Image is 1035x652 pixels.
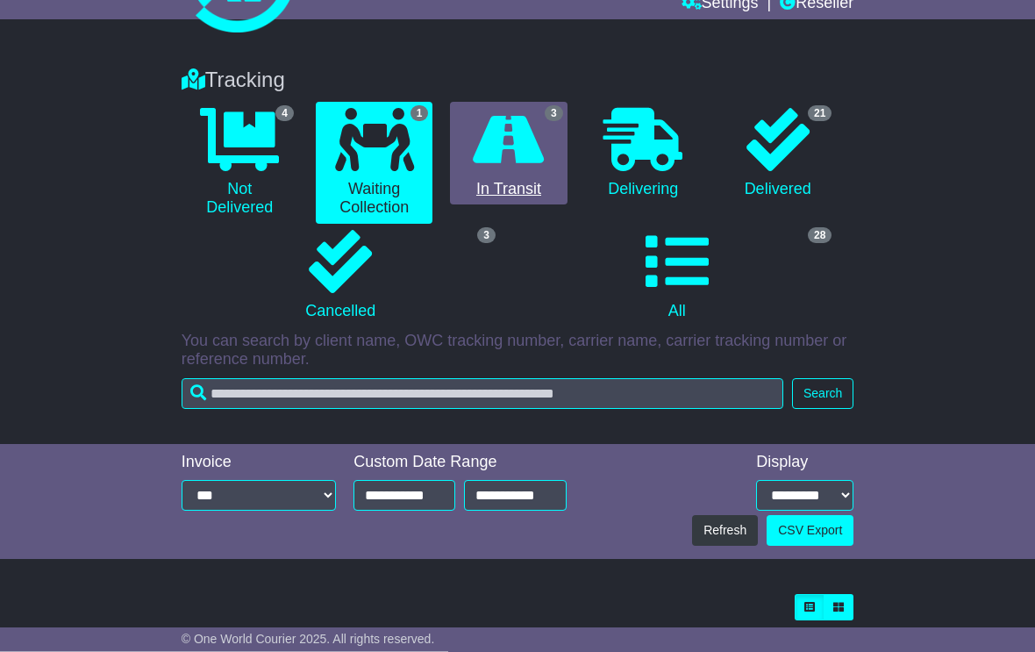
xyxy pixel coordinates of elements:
a: CSV Export [767,516,853,547]
div: Invoice [182,454,337,473]
a: Delivering [585,103,702,206]
span: 4 [275,106,294,122]
a: 28 All [517,225,836,328]
button: Search [792,379,853,410]
a: 21 Delivered [719,103,836,206]
div: Tracking [173,68,863,94]
a: 4 Not Delivered [182,103,298,225]
div: Custom Date Range [353,454,566,473]
span: 3 [477,228,496,244]
span: 21 [808,106,832,122]
span: 3 [545,106,563,122]
span: 28 [808,228,832,244]
a: 1 Waiting Collection [316,103,432,225]
span: © One World Courier 2025. All rights reserved. [182,632,435,646]
a: 3 Cancelled [182,225,500,328]
span: 1 [410,106,429,122]
p: You can search by client name, OWC tracking number, carrier name, carrier tracking number or refe... [182,333,854,370]
a: 3 In Transit [450,103,567,206]
div: Display [756,454,853,473]
button: Refresh [692,516,758,547]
